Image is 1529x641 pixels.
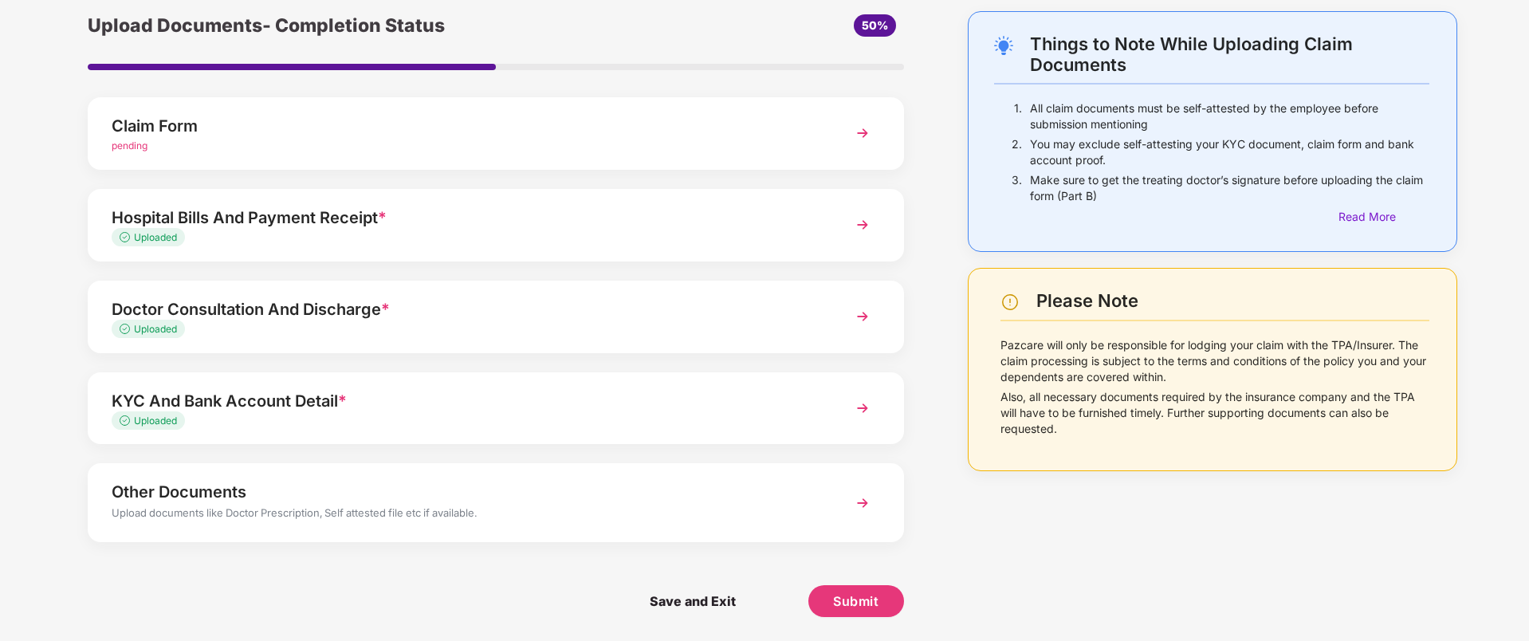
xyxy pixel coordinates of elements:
p: All claim documents must be self-attested by the employee before submission mentioning [1030,100,1429,132]
img: svg+xml;base64,PHN2ZyBpZD0iV2FybmluZ18tXzI0eDI0IiBkYXRhLW5hbWU9Ildhcm5pbmcgLSAyNHgyNCIgeG1sbnM9Im... [1000,293,1020,312]
div: KYC And Bank Account Detail [112,388,816,414]
img: svg+xml;base64,PHN2ZyBpZD0iTmV4dCIgeG1sbnM9Imh0dHA6Ly93d3cudzMub3JnLzIwMDAvc3ZnIiB3aWR0aD0iMzYiIG... [848,210,877,239]
div: Upload documents like Doctor Prescription, Self attested file etc if available. [112,505,816,525]
div: Claim Form [112,113,816,139]
img: svg+xml;base64,PHN2ZyB4bWxucz0iaHR0cDovL3d3dy53My5vcmcvMjAwMC9zdmciIHdpZHRoPSIxMy4zMzMiIGhlaWdodD... [120,232,134,242]
p: Pazcare will only be responsible for lodging your claim with the TPA/Insurer. The claim processin... [1000,337,1429,385]
span: Save and Exit [634,585,752,617]
img: svg+xml;base64,PHN2ZyBpZD0iTmV4dCIgeG1sbnM9Imh0dHA6Ly93d3cudzMub3JnLzIwMDAvc3ZnIiB3aWR0aD0iMzYiIG... [848,394,877,423]
span: 50% [862,18,888,32]
img: svg+xml;base64,PHN2ZyB4bWxucz0iaHR0cDovL3d3dy53My5vcmcvMjAwMC9zdmciIHdpZHRoPSIxMy4zMzMiIGhlaWdodD... [120,415,134,426]
img: svg+xml;base64,PHN2ZyBpZD0iTmV4dCIgeG1sbnM9Imh0dHA6Ly93d3cudzMub3JnLzIwMDAvc3ZnIiB3aWR0aD0iMzYiIG... [848,119,877,147]
div: Things to Note While Uploading Claim Documents [1030,33,1429,75]
div: Please Note [1036,290,1429,312]
p: Make sure to get the treating doctor’s signature before uploading the claim form (Part B) [1030,172,1429,204]
span: Uploaded [134,323,177,335]
div: Other Documents [112,479,816,505]
p: 1. [1014,100,1022,132]
div: Hospital Bills And Payment Receipt [112,205,816,230]
p: You may exclude self-attesting your KYC document, claim form and bank account proof. [1030,136,1429,168]
img: svg+xml;base64,PHN2ZyB4bWxucz0iaHR0cDovL3d3dy53My5vcmcvMjAwMC9zdmciIHdpZHRoPSIyNC4wOTMiIGhlaWdodD... [994,36,1013,55]
p: 2. [1012,136,1022,168]
img: svg+xml;base64,PHN2ZyBpZD0iTmV4dCIgeG1sbnM9Imh0dHA6Ly93d3cudzMub3JnLzIwMDAvc3ZnIiB3aWR0aD0iMzYiIG... [848,302,877,331]
img: svg+xml;base64,PHN2ZyBpZD0iTmV4dCIgeG1sbnM9Imh0dHA6Ly93d3cudzMub3JnLzIwMDAvc3ZnIiB3aWR0aD0iMzYiIG... [848,489,877,517]
div: Read More [1338,208,1429,226]
img: svg+xml;base64,PHN2ZyB4bWxucz0iaHR0cDovL3d3dy53My5vcmcvMjAwMC9zdmciIHdpZHRoPSIxMy4zMzMiIGhlaWdodD... [120,324,134,334]
span: Submit [833,592,878,610]
p: Also, all necessary documents required by the insurance company and the TPA will have to be furni... [1000,389,1429,437]
span: Uploaded [134,415,177,427]
span: Uploaded [134,231,177,243]
span: pending [112,140,147,151]
button: Submit [808,585,904,617]
div: Doctor Consultation And Discharge [112,297,816,322]
div: Upload Documents- Completion Status [88,11,632,40]
p: 3. [1012,172,1022,204]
